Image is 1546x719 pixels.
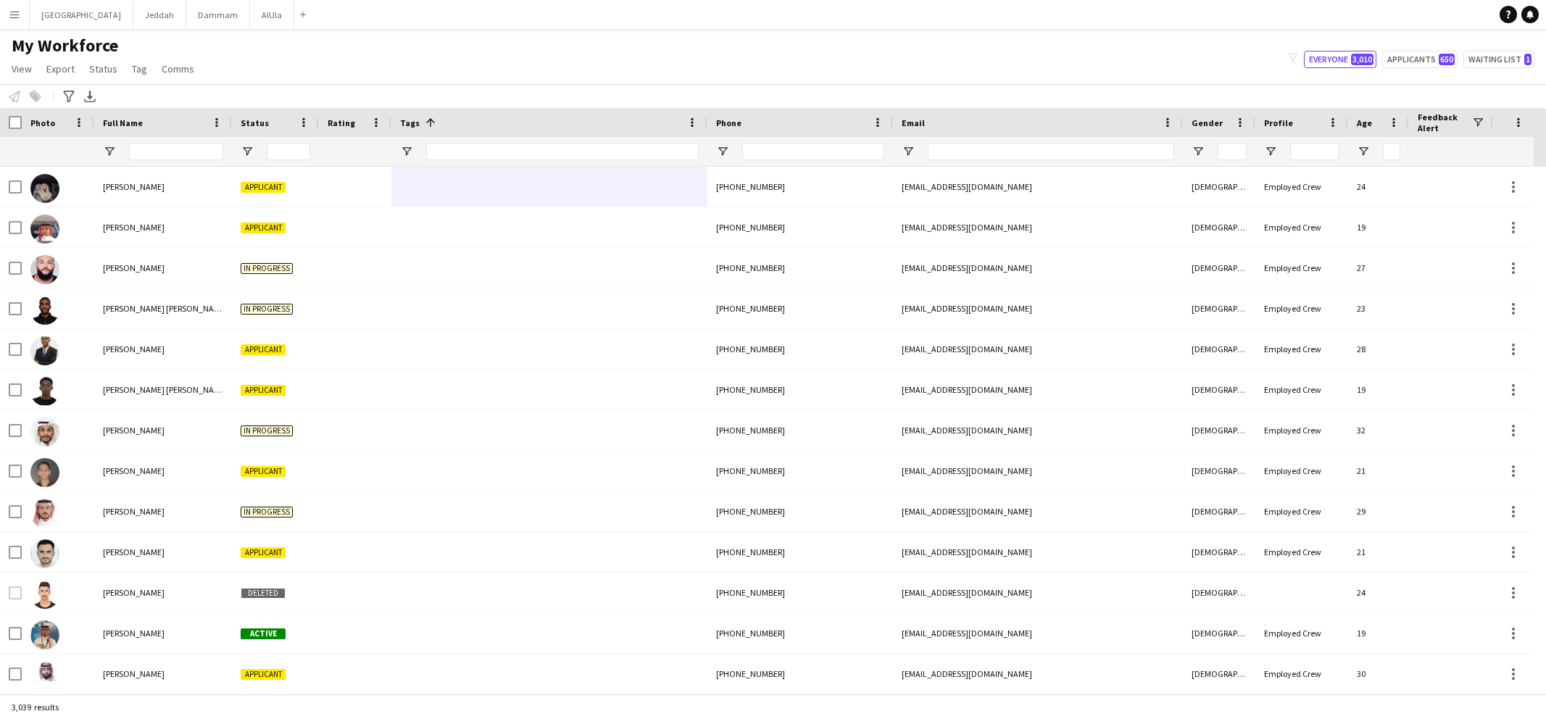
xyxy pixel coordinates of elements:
[1183,451,1255,491] div: [DEMOGRAPHIC_DATA]
[893,654,1183,694] div: [EMAIL_ADDRESS][DOMAIN_NAME]
[12,35,118,57] span: My Workforce
[707,613,893,653] div: [PHONE_NUMBER]
[103,546,165,557] span: [PERSON_NAME]
[126,59,153,78] a: Tag
[716,117,741,128] span: Phone
[1255,329,1348,369] div: Employed Crew
[103,506,165,517] span: [PERSON_NAME]
[716,145,729,158] button: Open Filter Menu
[241,507,293,518] span: In progress
[742,143,884,160] input: Phone Filter Input
[426,143,699,160] input: Tags Filter Input
[241,263,293,274] span: In progress
[1255,410,1348,450] div: Employed Crew
[1463,51,1534,68] button: Waiting list1
[893,410,1183,450] div: [EMAIL_ADDRESS][DOMAIN_NAME]
[1348,248,1409,288] div: 27
[707,410,893,450] div: [PHONE_NUMBER]
[1183,410,1255,450] div: [DEMOGRAPHIC_DATA]
[707,532,893,572] div: [PHONE_NUMBER]
[103,628,165,639] span: [PERSON_NAME]
[707,573,893,612] div: [PHONE_NUMBER]
[1255,370,1348,410] div: Employed Crew
[1255,288,1348,328] div: Employed Crew
[30,499,59,528] img: Abdulaziz Al Fadhel
[707,491,893,531] div: [PHONE_NUMBER]
[707,451,893,491] div: [PHONE_NUMBER]
[893,329,1183,369] div: [EMAIL_ADDRESS][DOMAIN_NAME]
[1192,117,1223,128] span: Gender
[1348,613,1409,653] div: 19
[156,59,200,78] a: Comms
[1418,112,1471,133] span: Feedback Alert
[893,167,1183,207] div: [EMAIL_ADDRESS][DOMAIN_NAME]
[1357,145,1370,158] button: Open Filter Menu
[1348,532,1409,572] div: 21
[103,262,165,273] span: [PERSON_NAME]
[162,62,194,75] span: Comms
[103,181,165,192] span: [PERSON_NAME]
[1183,329,1255,369] div: [DEMOGRAPHIC_DATA]
[12,62,32,75] span: View
[103,587,165,598] span: [PERSON_NAME]
[241,628,286,639] span: Active
[1439,54,1455,65] span: 650
[1183,491,1255,531] div: [DEMOGRAPHIC_DATA]
[1348,207,1409,247] div: 19
[1218,143,1247,160] input: Gender Filter Input
[1255,491,1348,531] div: Employed Crew
[41,59,80,78] a: Export
[707,370,893,410] div: [PHONE_NUMBER]
[1255,451,1348,491] div: Employed Crew
[893,370,1183,410] div: [EMAIL_ADDRESS][DOMAIN_NAME]
[902,117,925,128] span: Email
[1264,145,1277,158] button: Open Filter Menu
[400,117,420,128] span: Tags
[1348,370,1409,410] div: 19
[707,207,893,247] div: [PHONE_NUMBER]
[30,255,59,284] img: ABDALRHMAN Mohammed
[1183,370,1255,410] div: [DEMOGRAPHIC_DATA]
[893,288,1183,328] div: [EMAIL_ADDRESS][DOMAIN_NAME]
[1255,613,1348,653] div: Employed Crew
[400,145,413,158] button: Open Filter Menu
[129,143,223,160] input: Full Name Filter Input
[103,222,165,233] span: [PERSON_NAME]
[103,425,165,436] span: [PERSON_NAME]
[241,182,286,193] span: Applicant
[893,248,1183,288] div: [EMAIL_ADDRESS][DOMAIN_NAME]
[1348,410,1409,450] div: 32
[707,248,893,288] div: [PHONE_NUMBER]
[60,88,78,105] app-action-btn: Advanced filters
[893,451,1183,491] div: [EMAIL_ADDRESS][DOMAIN_NAME]
[30,620,59,649] img: Abdulaziz Aljubayri
[893,491,1183,531] div: [EMAIL_ADDRESS][DOMAIN_NAME]
[1348,654,1409,694] div: 30
[241,344,286,355] span: Applicant
[707,654,893,694] div: [PHONE_NUMBER]
[1348,288,1409,328] div: 23
[83,59,123,78] a: Status
[241,547,286,558] span: Applicant
[30,296,59,325] img: Abdelaziz kamal eldin Abdelrahim
[103,384,228,395] span: [PERSON_NAME] [PERSON_NAME]
[1192,145,1205,158] button: Open Filter Menu
[103,145,116,158] button: Open Filter Menu
[30,661,59,690] img: Abdulaziz Almutairi
[1183,532,1255,572] div: [DEMOGRAPHIC_DATA]
[241,117,269,128] span: Status
[103,668,165,679] span: [PERSON_NAME]
[1304,51,1376,68] button: Everyone3,010
[1183,613,1255,653] div: [DEMOGRAPHIC_DATA]
[1348,167,1409,207] div: 24
[30,539,59,568] img: Abdulaziz Alanazi
[1348,329,1409,369] div: 28
[1255,207,1348,247] div: Employed Crew
[1351,54,1373,65] span: 3,010
[241,385,286,396] span: Applicant
[81,88,99,105] app-action-btn: Export XLSX
[30,1,133,29] button: [GEOGRAPHIC_DATA]
[1183,288,1255,328] div: [DEMOGRAPHIC_DATA]
[241,425,293,436] span: In progress
[1348,573,1409,612] div: 24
